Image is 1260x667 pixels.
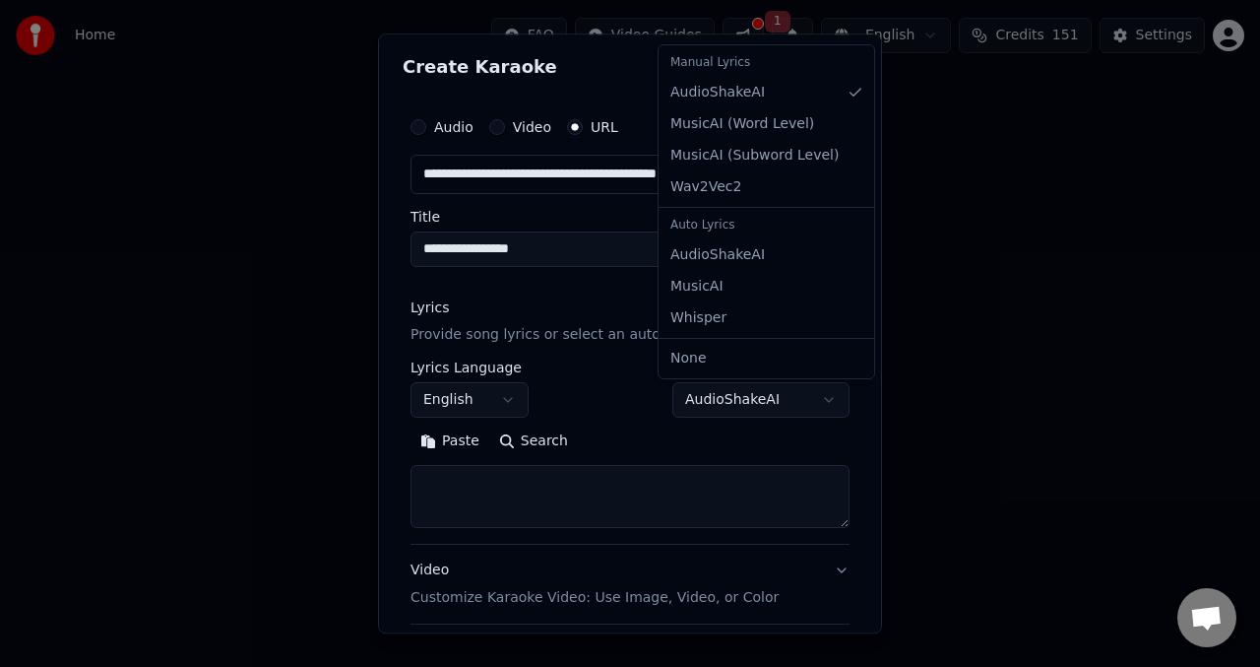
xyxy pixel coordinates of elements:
span: AudioShakeAI [670,83,765,102]
span: MusicAI ( Subword Level ) [670,146,839,166]
div: Auto Lyrics [662,212,870,239]
span: Whisper [670,308,726,328]
span: MusicAI [670,277,724,297]
span: MusicAI ( Word Level ) [670,114,814,134]
span: AudioShakeAI [670,245,765,265]
span: None [670,349,707,368]
span: Wav2Vec2 [670,177,741,197]
div: Manual Lyrics [662,49,870,77]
